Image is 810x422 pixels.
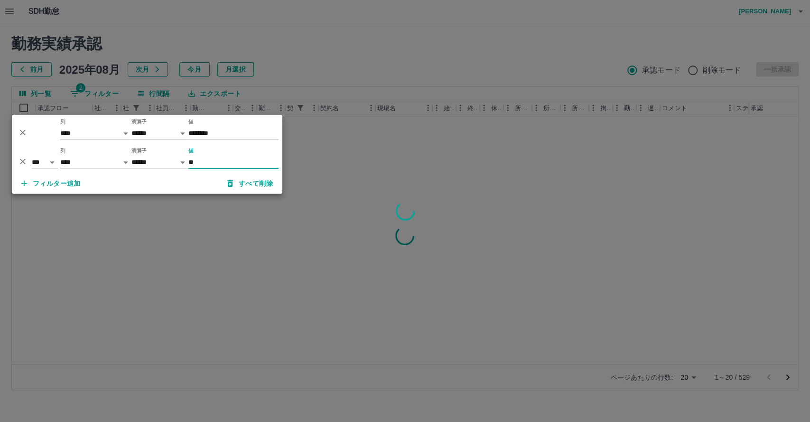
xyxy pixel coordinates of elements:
[220,175,280,192] button: すべて削除
[188,118,194,125] label: 値
[60,147,65,154] label: 列
[131,118,147,125] label: 演算子
[131,147,147,154] label: 演算子
[16,154,30,168] button: 削除
[60,118,65,125] label: 列
[32,155,58,169] select: 論理演算子
[14,175,88,192] button: フィルター追加
[188,147,194,154] label: 値
[16,125,30,139] button: 削除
